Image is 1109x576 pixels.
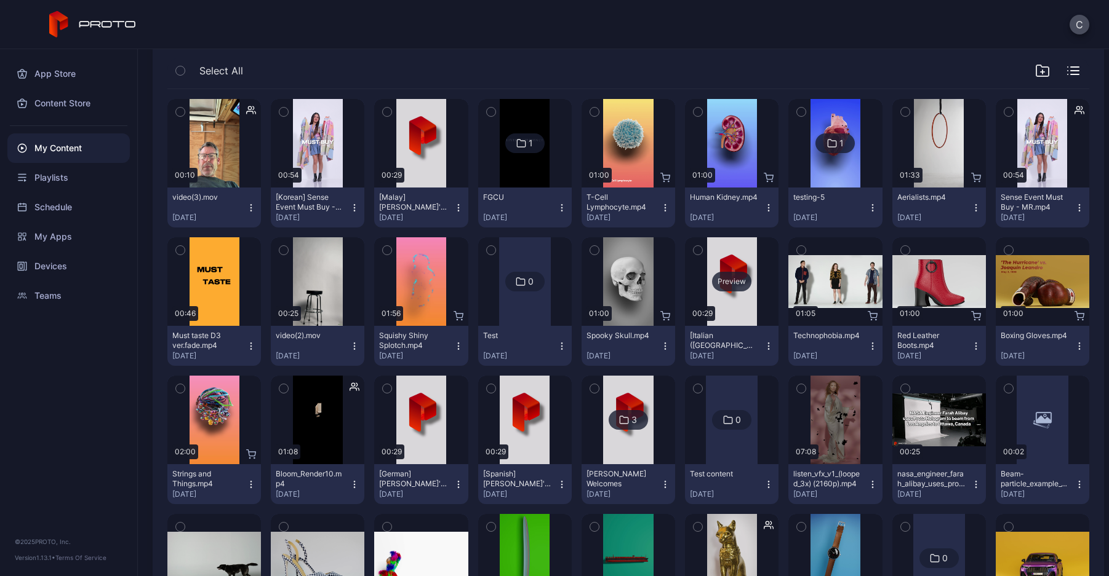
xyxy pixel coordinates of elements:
[483,489,557,499] div: [DATE]
[690,331,758,350] div: [Italian (Italy)] David's Welcome Video.mp4
[690,489,764,499] div: [DATE]
[379,331,447,350] div: Squishy Shiny Splotch.mp4
[374,187,468,227] button: [Malay] [PERSON_NAME]'s Welcome Video.mp4[DATE]
[172,469,240,489] div: Strings and Things.mp4
[892,464,986,504] button: nasa_engineer_farah_alibay_uses_proto_hologram_to_beam_from_los_angeles_to_ottawa,_canada (1080p)...
[167,464,261,504] button: Strings and Things.mp4[DATE]
[529,138,533,149] div: 1
[897,192,965,202] div: Aerialists.mp4
[478,464,572,504] button: [Spanish] [PERSON_NAME]'s Welcome Video.mp4[DATE]
[582,187,675,227] button: T-Cell Lymphocyte.mp4[DATE]
[892,326,986,366] button: Red Leather Boots.mp4[DATE]
[897,489,971,499] div: [DATE]
[788,464,882,504] button: listen_vfx_v1_(looped_3x) (2160p).mp4[DATE]
[1001,213,1075,223] div: [DATE]
[7,192,130,222] a: Schedule
[7,89,130,118] a: Content Store
[1001,192,1068,212] div: Sense Event Must Buy - MR.mp4
[793,331,861,341] div: Technophobia.mp4
[793,192,861,202] div: testing-5
[276,213,350,223] div: [DATE]
[587,489,660,499] div: [DATE]
[793,489,867,499] div: [DATE]
[587,213,660,223] div: [DATE]
[690,213,764,223] div: [DATE]
[167,326,261,366] button: Must taste D3 ver.fade.mp4[DATE]
[996,464,1089,504] button: Beam-particle_example_v1.mp4[DATE]
[379,192,447,212] div: [Malay] David's Welcome Video.mp4
[379,469,447,489] div: [German] David's Welcome Video.mp4
[478,187,572,227] button: FGCU[DATE]
[839,138,844,149] div: 1
[172,213,246,223] div: [DATE]
[587,192,654,212] div: T-Cell Lymphocyte.mp4
[172,351,246,361] div: [DATE]
[478,326,572,366] button: Test[DATE]
[167,187,261,227] button: video(3).mov[DATE]
[276,351,350,361] div: [DATE]
[587,351,660,361] div: [DATE]
[788,326,882,366] button: Technophobia.mp4[DATE]
[172,489,246,499] div: [DATE]
[276,331,343,341] div: video(2).mov
[690,192,758,202] div: Human Kidney.mp4
[582,464,675,504] button: [PERSON_NAME] Welcomes[DATE]
[528,276,534,287] div: 0
[15,554,55,561] span: Version 1.13.1 •
[582,326,675,366] button: Spooky Skull.mp4[DATE]
[483,192,551,202] div: FGCU
[587,331,654,341] div: Spooky Skull.mp4
[199,63,243,78] span: Select All
[793,213,867,223] div: [DATE]
[276,192,343,212] div: [Korean] Sense Event Must Buy - MR.mp4
[897,213,971,223] div: [DATE]
[15,537,122,546] div: © 2025 PROTO, Inc.
[379,351,453,361] div: [DATE]
[172,331,240,350] div: Must taste D3 ver.fade.mp4
[685,464,779,504] button: Test content[DATE]
[1001,351,1075,361] div: [DATE]
[892,187,986,227] button: Aerialists.mp4[DATE]
[271,187,364,227] button: [Korean] Sense Event Must Buy - MR.mp4[DATE]
[483,213,557,223] div: [DATE]
[587,469,654,489] div: David Welcomes
[374,326,468,366] button: Squishy Shiny Splotch.mp4[DATE]
[271,464,364,504] button: Bloom_Render10.mp4[DATE]
[1001,469,1068,489] div: Beam-particle_example_v1.mp4
[7,59,130,89] a: App Store
[172,192,240,202] div: video(3).mov
[276,489,350,499] div: [DATE]
[379,213,453,223] div: [DATE]
[483,351,557,361] div: [DATE]
[1070,15,1089,34] button: C
[7,281,130,310] a: Teams
[55,554,106,561] a: Terms Of Service
[735,414,741,425] div: 0
[1001,331,1068,341] div: Boxing Gloves.mp4
[712,272,751,291] div: Preview
[996,326,1089,366] button: Boxing Gloves.mp4[DATE]
[7,163,130,192] a: Playlists
[276,469,343,489] div: Bloom_Render10.mp4
[7,222,130,251] a: My Apps
[1001,489,1075,499] div: [DATE]
[793,469,861,489] div: listen_vfx_v1_(looped_3x) (2160p).mp4
[7,133,130,163] a: My Content
[379,489,453,499] div: [DATE]
[7,251,130,281] a: Devices
[690,351,764,361] div: [DATE]
[942,553,948,564] div: 0
[483,331,551,341] div: Test
[271,326,364,366] button: video(2).mov[DATE]
[996,187,1089,227] button: Sense Event Must Buy - MR.mp4[DATE]
[483,469,551,489] div: [Spanish] David's Welcome Video.mp4
[685,187,779,227] button: Human Kidney.mp4[DATE]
